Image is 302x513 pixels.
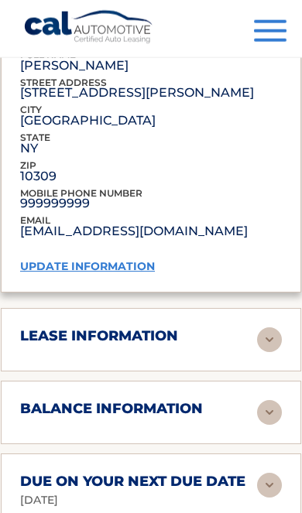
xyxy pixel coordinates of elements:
p: [PERSON_NAME] [20,62,129,70]
span: mobile phone number [20,187,142,199]
p: [EMAIL_ADDRESS][DOMAIN_NAME] [20,227,248,235]
p: 10309 [20,173,57,180]
p: NY [20,145,50,152]
span: email [20,214,50,226]
p: [STREET_ADDRESS][PERSON_NAME] [20,89,254,97]
h2: balance information [20,400,203,418]
p: [DATE] [20,491,58,510]
button: Menu [254,20,287,46]
a: update information [20,259,155,273]
span: zip [20,159,36,171]
img: accordion-rest.svg [257,400,282,425]
span: city [20,104,42,115]
p: 999999999 [20,200,142,207]
p: [GEOGRAPHIC_DATA] [20,117,156,125]
img: accordion-rest.svg [257,327,282,352]
h2: due on your next due date [20,473,245,491]
a: Cal Automotive [23,10,155,49]
span: state [20,132,50,143]
img: accordion-rest.svg [257,473,282,498]
span: street address [20,77,107,88]
h2: lease information [20,327,178,345]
